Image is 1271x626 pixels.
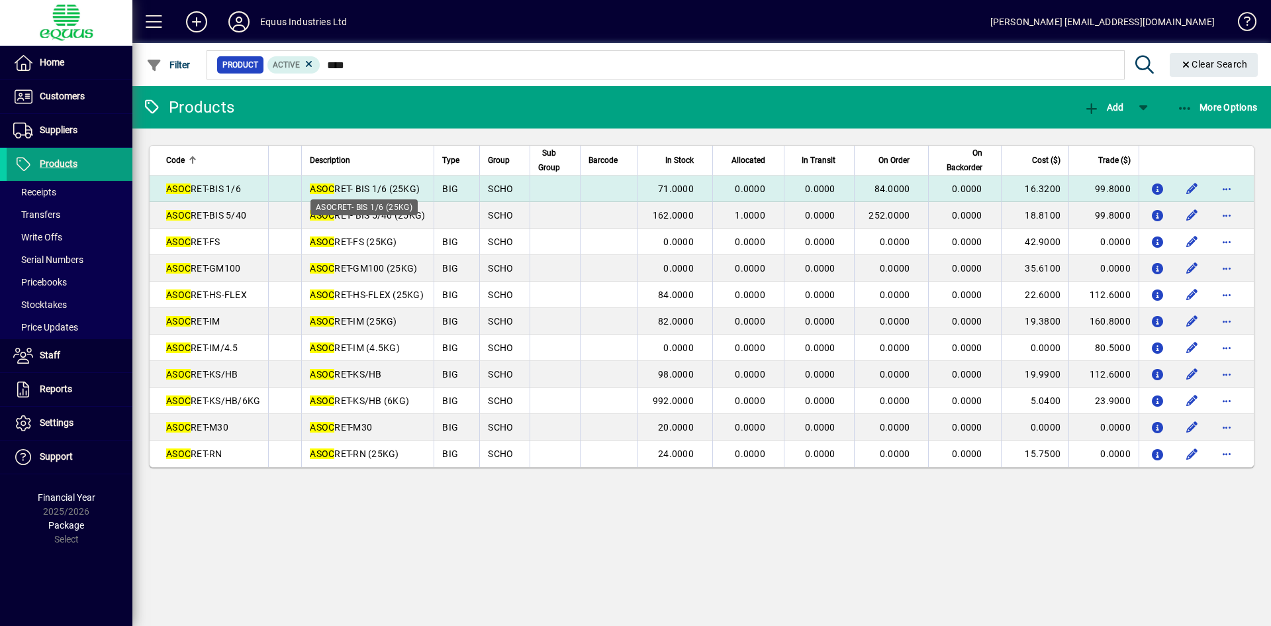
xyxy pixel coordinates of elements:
span: Customers [40,91,85,101]
td: 0.0000 [1068,414,1139,441]
div: In Stock [646,153,706,168]
span: Allocated [731,153,765,168]
em: ASOC [310,289,334,300]
a: Reports [7,373,132,406]
span: Clear Search [1180,59,1248,70]
button: Edit [1182,390,1203,411]
div: Allocated [721,153,777,168]
span: RET-KS/HB/6KG [166,395,260,406]
div: ASOCRET- BIS 1/6 (25KG) [310,199,418,215]
span: Transfers [13,209,60,220]
a: Home [7,46,132,79]
em: ASOC [310,369,334,380]
span: 0.0000 [663,263,694,274]
div: Barcode [588,153,630,168]
td: 0.0000 [1001,414,1068,441]
span: 0.0000 [735,316,765,327]
span: SCHO [488,289,513,300]
span: 0.0000 [805,369,835,380]
div: In Transit [792,153,847,168]
em: ASOC [310,342,334,353]
span: Receipts [13,187,56,197]
a: Serial Numbers [7,248,132,271]
span: Settings [40,417,73,428]
button: Edit [1182,231,1203,252]
td: 112.6000 [1068,282,1139,308]
button: Clear [1170,53,1258,77]
button: Edit [1182,364,1203,385]
span: Add [1084,102,1123,113]
span: 0.0000 [952,395,982,406]
div: On Order [863,153,922,168]
button: Add [1080,95,1127,119]
span: Sub Group [538,146,560,175]
span: 0.0000 [880,395,910,406]
em: ASOC [166,448,191,459]
span: SCHO [488,210,513,221]
td: 23.9000 [1068,388,1139,414]
span: 82.0000 [658,316,694,327]
span: 0.0000 [735,369,765,380]
button: More options [1216,417,1237,438]
td: 19.3800 [1001,308,1068,335]
td: 80.5000 [1068,335,1139,361]
em: ASOC [310,263,334,274]
span: Group [488,153,510,168]
span: BIG [442,395,458,406]
button: More options [1216,311,1237,332]
span: SCHO [488,263,513,274]
span: 98.0000 [658,369,694,380]
em: ASOC [166,263,191,274]
button: More options [1216,390,1237,411]
span: 992.0000 [653,395,694,406]
span: RET-FS [166,236,220,247]
em: ASOC [310,183,334,194]
span: 0.0000 [805,395,835,406]
em: ASOC [166,316,191,327]
span: Barcode [588,153,618,168]
em: ASOC [310,236,334,247]
span: RET-IM [166,316,220,327]
span: 0.0000 [663,342,694,353]
span: 0.0000 [663,236,694,247]
span: BIG [442,448,458,459]
em: ASOC [166,210,191,221]
span: More Options [1177,102,1258,113]
span: SCHO [488,183,513,194]
span: Type [442,153,459,168]
a: Receipts [7,181,132,203]
button: Profile [218,10,260,34]
span: Active [273,60,300,70]
span: Filter [146,60,191,70]
span: SCHO [488,448,513,459]
span: 84.0000 [658,289,694,300]
td: 0.0000 [1068,229,1139,255]
span: On Backorder [937,146,982,175]
button: More options [1216,205,1237,226]
span: In Transit [802,153,835,168]
span: Serial Numbers [13,254,83,265]
td: 112.6000 [1068,361,1139,388]
span: RET-KS/HB [166,369,238,380]
button: More options [1216,364,1237,385]
em: ASOC [166,395,191,406]
td: 99.8000 [1068,202,1139,229]
span: RET-M30 [310,422,372,433]
a: Stocktakes [7,293,132,316]
span: 0.0000 [952,316,982,327]
div: Equus Industries Ltd [260,11,348,32]
div: On Backorder [937,146,994,175]
button: More options [1216,258,1237,279]
button: More options [1216,178,1237,199]
span: Code [166,153,185,168]
span: On Order [878,153,910,168]
a: Pricebooks [7,271,132,293]
span: 0.0000 [952,263,982,274]
span: Home [40,57,64,68]
div: Code [166,153,260,168]
span: 0.0000 [952,422,982,433]
span: RET-RN [166,448,222,459]
span: Cost ($) [1032,153,1060,168]
td: 0.0000 [1068,441,1139,467]
span: RET-BIS 5/40 [166,210,246,221]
